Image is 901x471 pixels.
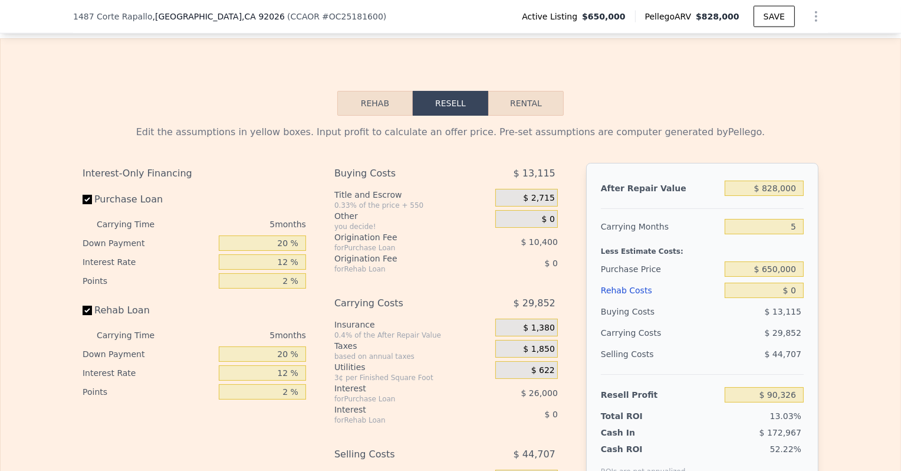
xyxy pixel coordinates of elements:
span: $ 26,000 [521,388,558,398]
label: Purchase Loan [83,189,214,210]
div: Selling Costs [601,344,720,365]
input: Rehab Loan [83,306,92,315]
button: Resell [413,91,488,116]
span: $650,000 [582,11,626,22]
div: Carrying Time [97,215,173,234]
div: for Purchase Loan [334,243,466,253]
span: $ 29,852 [765,328,801,338]
div: Cash ROI [601,443,686,455]
span: $ 1,850 [523,344,554,355]
div: 0.4% of the After Repair Value [334,331,491,340]
div: 5 months [178,215,306,234]
div: Carrying Time [97,326,173,345]
span: $ 13,115 [765,307,801,316]
span: # OC25181600 [322,12,383,21]
label: Rehab Loan [83,300,214,321]
div: Carrying Costs [334,293,466,314]
div: Cash In [601,427,675,439]
div: Edit the assumptions in yellow boxes. Input profit to calculate an offer price. Pre-set assumptio... [83,125,818,139]
div: Resell Profit [601,384,720,405]
span: Active Listing [522,11,582,22]
span: $ 0 [545,259,558,268]
div: Interest-Only Financing [83,163,306,184]
span: $ 172,967 [759,428,801,437]
div: Other [334,210,491,222]
span: $ 44,707 [514,444,555,465]
span: $ 29,852 [514,293,555,314]
button: Rehab [337,91,413,116]
span: $ 10,400 [521,237,558,247]
span: $828,000 [696,12,739,21]
span: $ 0 [545,410,558,419]
div: Points [83,272,214,290]
div: Interest [334,382,466,394]
button: Rental [488,91,564,116]
button: Show Options [804,5,828,28]
span: , [GEOGRAPHIC_DATA] [153,11,285,22]
div: Down Payment [83,234,214,253]
div: Interest Rate [83,364,214,382]
div: 5 months [178,326,306,345]
div: Buying Costs [334,163,466,184]
div: for Purchase Loan [334,394,466,404]
div: Origination Fee [334,231,466,243]
div: Origination Fee [334,253,466,264]
span: , CA 92026 [242,12,285,21]
div: Interest Rate [83,253,214,272]
span: Pellego ARV [645,11,696,22]
span: 13.03% [770,411,801,421]
span: 1487 Corte Rapallo [73,11,153,22]
div: Selling Costs [334,444,466,465]
span: 52.22% [770,444,801,454]
div: Down Payment [83,345,214,364]
div: Points [83,382,214,401]
div: you decide! [334,222,491,231]
div: Insurance [334,319,491,331]
div: for Rehab Loan [334,264,466,274]
span: CCAOR [290,12,320,21]
div: Less Estimate Costs: [601,237,804,259]
div: Buying Costs [601,301,720,322]
div: 0.33% of the price + 550 [334,201,491,210]
div: Purchase Price [601,259,720,280]
span: $ 2,715 [523,193,554,204]
span: $ 622 [531,365,555,376]
div: Utilities [334,361,491,373]
button: SAVE [754,6,795,27]
div: Rehab Costs [601,280,720,301]
span: $ 0 [542,214,555,225]
span: $ 44,707 [765,349,801,359]
div: based on annual taxes [334,352,491,361]
div: Carrying Months [601,216,720,237]
div: for Rehab Loan [334,416,466,425]
span: $ 13,115 [514,163,555,184]
div: ( ) [287,11,386,22]
span: $ 1,380 [523,323,554,333]
div: Taxes [334,340,491,352]
div: Interest [334,404,466,416]
div: Total ROI [601,410,675,422]
input: Purchase Loan [83,195,92,204]
div: Title and Escrow [334,189,491,201]
div: Carrying Costs [601,322,675,344]
div: 3¢ per Finished Square Foot [334,373,491,382]
div: After Repair Value [601,178,720,199]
